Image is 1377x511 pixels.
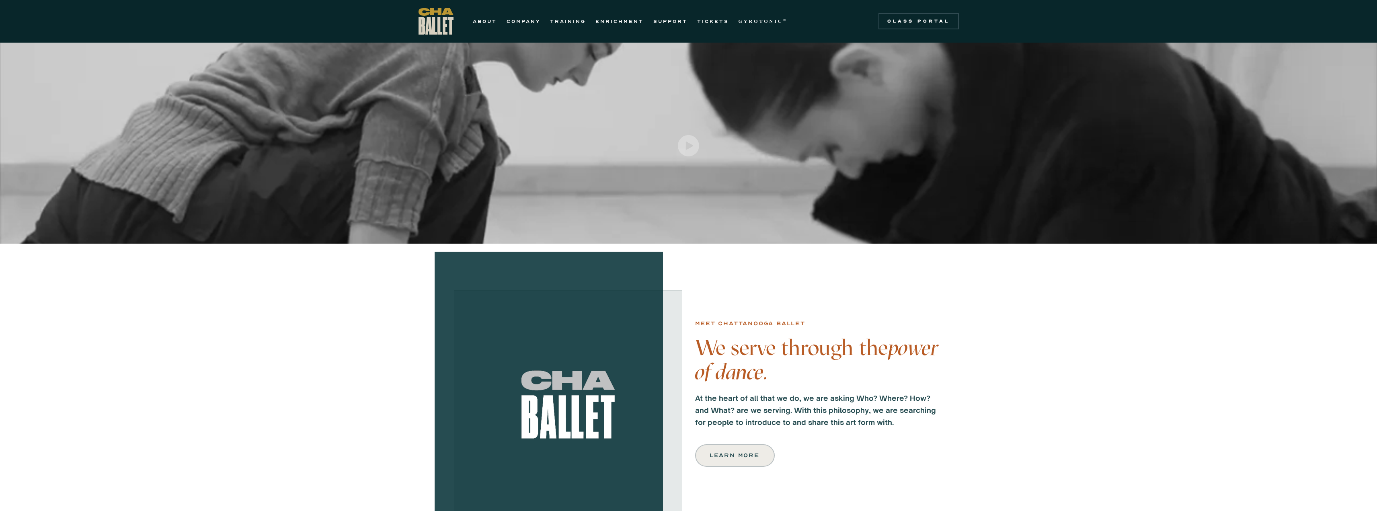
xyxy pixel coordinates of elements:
h4: We serve through the [695,336,943,384]
a: SUPPORT [653,16,687,26]
div: Class Portal [883,18,954,25]
a: GYROTONIC® [739,16,788,26]
a: TICKETS [697,16,729,26]
a: Learn more [695,444,775,467]
a: ENRICHMENT [595,16,644,26]
a: Class Portal [878,13,959,29]
div: Meet chattanooga ballet [695,319,805,328]
strong: GYROTONIC [739,18,783,24]
a: COMPANY [507,16,540,26]
strong: At the heart of all that we do, we are asking Who? Where? How? and What? are we serving. With thi... [695,394,936,427]
a: home [419,8,454,35]
a: ABOUT [473,16,497,26]
sup: ® [783,18,788,22]
em: power of dance. [695,335,938,385]
a: TRAINING [550,16,586,26]
div: Learn more [710,451,759,460]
